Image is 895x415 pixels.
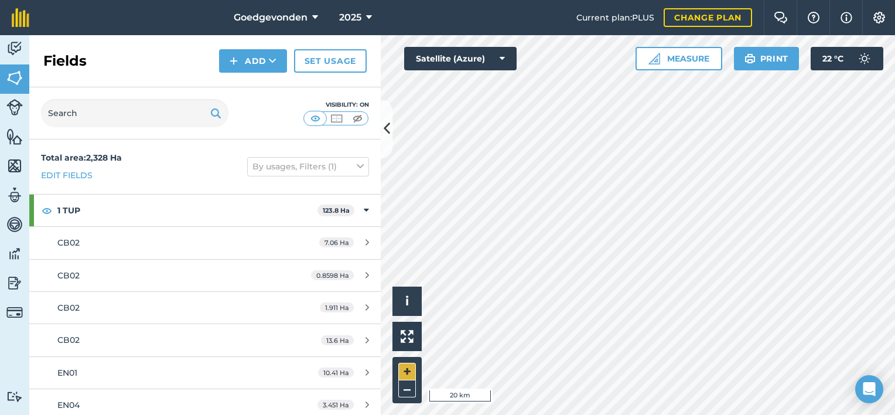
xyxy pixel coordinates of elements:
img: svg+xml;base64,PHN2ZyB4bWxucz0iaHR0cDovL3d3dy53My5vcmcvMjAwMC9zdmciIHdpZHRoPSIxNyIgaGVpZ2h0PSIxNy... [841,11,852,25]
button: Print [734,47,800,70]
img: Ruler icon [648,53,660,64]
img: svg+xml;base64,PD94bWwgdmVyc2lvbj0iMS4wIiBlbmNvZGluZz0idXRmLTgiPz4KPCEtLSBHZW5lcmF0b3I6IEFkb2JlIE... [6,99,23,115]
div: Visibility: On [303,100,369,110]
a: CB021.911 Ha [29,292,381,324]
a: EN0110.41 Ha [29,357,381,389]
img: A question mark icon [807,12,821,23]
img: svg+xml;base64,PD94bWwgdmVyc2lvbj0iMS4wIiBlbmNvZGluZz0idXRmLTgiPz4KPCEtLSBHZW5lcmF0b3I6IEFkb2JlIE... [6,391,23,402]
img: svg+xml;base64,PHN2ZyB4bWxucz0iaHR0cDovL3d3dy53My5vcmcvMjAwMC9zdmciIHdpZHRoPSIxOCIgaGVpZ2h0PSIyNC... [42,203,52,217]
span: 22 ° C [822,47,843,70]
span: CB02 [57,302,80,313]
a: Set usage [294,49,367,73]
img: svg+xml;base64,PHN2ZyB4bWxucz0iaHR0cDovL3d3dy53My5vcmcvMjAwMC9zdmciIHdpZHRoPSI1MCIgaGVpZ2h0PSI0MC... [308,113,323,124]
span: 2025 [339,11,361,25]
img: Two speech bubbles overlapping with the left bubble in the forefront [774,12,788,23]
img: A cog icon [872,12,886,23]
img: svg+xml;base64,PHN2ZyB4bWxucz0iaHR0cDovL3d3dy53My5vcmcvMjAwMC9zdmciIHdpZHRoPSI1NiIgaGVpZ2h0PSI2MC... [6,157,23,175]
a: CB0213.6 Ha [29,324,381,356]
button: By usages, Filters (1) [247,157,369,176]
div: Open Intercom Messenger [855,375,883,403]
button: i [392,287,422,316]
span: Current plan : PLUS [576,11,654,24]
input: Search [41,99,228,127]
span: CB02 [57,237,80,248]
button: 22 °C [811,47,883,70]
span: 7.06 Ha [319,237,354,247]
span: 13.6 Ha [321,335,354,345]
span: CB02 [57,335,80,345]
img: svg+xml;base64,PHN2ZyB4bWxucz0iaHR0cDovL3d3dy53My5vcmcvMjAwMC9zdmciIHdpZHRoPSI1MCIgaGVpZ2h0PSI0MC... [350,113,365,124]
strong: 1 TUP [57,195,317,226]
img: svg+xml;base64,PHN2ZyB4bWxucz0iaHR0cDovL3d3dy53My5vcmcvMjAwMC9zdmciIHdpZHRoPSI1MCIgaGVpZ2h0PSI0MC... [329,113,344,124]
h2: Fields [43,52,87,70]
button: + [398,363,416,380]
a: Change plan [664,8,752,27]
img: svg+xml;base64,PHN2ZyB4bWxucz0iaHR0cDovL3d3dy53My5vcmcvMjAwMC9zdmciIHdpZHRoPSI1NiIgaGVpZ2h0PSI2MC... [6,69,23,87]
img: svg+xml;base64,PD94bWwgdmVyc2lvbj0iMS4wIiBlbmNvZGluZz0idXRmLTgiPz4KPCEtLSBHZW5lcmF0b3I6IEFkb2JlIE... [853,47,876,70]
span: EN01 [57,368,77,378]
img: Four arrows, one pointing top left, one top right, one bottom right and the last bottom left [401,330,414,343]
button: Add [219,49,287,73]
span: i [405,294,409,308]
span: CB02 [57,270,80,281]
span: Goedgevonden [234,11,308,25]
span: 0.8598 Ha [311,270,354,280]
img: svg+xml;base64,PHN2ZyB4bWxucz0iaHR0cDovL3d3dy53My5vcmcvMjAwMC9zdmciIHdpZHRoPSIxOSIgaGVpZ2h0PSIyNC... [744,52,756,66]
strong: 123.8 Ha [323,206,350,215]
img: svg+xml;base64,PHN2ZyB4bWxucz0iaHR0cDovL3d3dy53My5vcmcvMjAwMC9zdmciIHdpZHRoPSIxNCIgaGVpZ2h0PSIyNC... [230,54,238,68]
img: svg+xml;base64,PD94bWwgdmVyc2lvbj0iMS4wIiBlbmNvZGluZz0idXRmLTgiPz4KPCEtLSBHZW5lcmF0b3I6IEFkb2JlIE... [6,216,23,233]
a: CB027.06 Ha [29,227,381,258]
img: svg+xml;base64,PD94bWwgdmVyc2lvbj0iMS4wIiBlbmNvZGluZz0idXRmLTgiPz4KPCEtLSBHZW5lcmF0b3I6IEFkb2JlIE... [6,274,23,292]
img: svg+xml;base64,PD94bWwgdmVyc2lvbj0iMS4wIiBlbmNvZGluZz0idXRmLTgiPz4KPCEtLSBHZW5lcmF0b3I6IEFkb2JlIE... [6,304,23,321]
img: svg+xml;base64,PD94bWwgdmVyc2lvbj0iMS4wIiBlbmNvZGluZz0idXRmLTgiPz4KPCEtLSBHZW5lcmF0b3I6IEFkb2JlIE... [6,40,23,57]
span: EN04 [57,400,80,410]
img: svg+xml;base64,PHN2ZyB4bWxucz0iaHR0cDovL3d3dy53My5vcmcvMjAwMC9zdmciIHdpZHRoPSIxOSIgaGVpZ2h0PSIyNC... [210,106,221,120]
span: 1.911 Ha [320,302,354,312]
span: 10.41 Ha [318,368,354,377]
strong: Total area : 2,328 Ha [41,152,122,163]
img: svg+xml;base64,PD94bWwgdmVyc2lvbj0iMS4wIiBlbmNvZGluZz0idXRmLTgiPz4KPCEtLSBHZW5lcmF0b3I6IEFkb2JlIE... [6,245,23,263]
a: CB020.8598 Ha [29,260,381,291]
button: Measure [636,47,722,70]
img: svg+xml;base64,PHN2ZyB4bWxucz0iaHR0cDovL3d3dy53My5vcmcvMjAwMC9zdmciIHdpZHRoPSI1NiIgaGVpZ2h0PSI2MC... [6,128,23,145]
button: Satellite (Azure) [404,47,517,70]
span: 3.451 Ha [317,400,354,410]
a: Edit fields [41,169,93,182]
img: fieldmargin Logo [12,8,29,27]
button: – [398,380,416,397]
img: svg+xml;base64,PD94bWwgdmVyc2lvbj0iMS4wIiBlbmNvZGluZz0idXRmLTgiPz4KPCEtLSBHZW5lcmF0b3I6IEFkb2JlIE... [6,186,23,204]
div: 1 TUP123.8 Ha [29,195,381,226]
